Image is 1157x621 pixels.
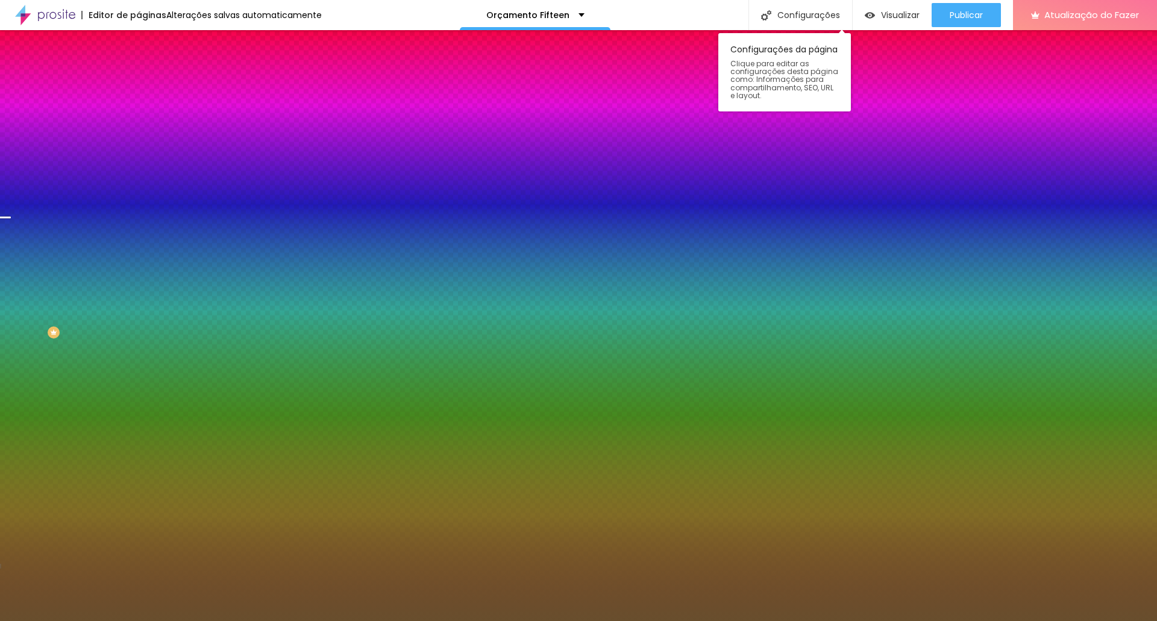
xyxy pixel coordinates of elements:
[730,58,838,101] font: Clique para editar as configurações desta página como: Informações para compartilhamento, SEO, UR...
[881,9,920,21] font: Visualizar
[89,9,166,21] font: Editor de páginas
[853,3,932,27] button: Visualizar
[932,3,1001,27] button: Publicar
[865,10,875,20] img: view-1.svg
[761,10,771,20] img: Ícone
[950,9,983,21] font: Publicar
[730,43,838,55] font: Configurações da página
[1044,8,1139,21] font: Atualização do Fazer
[166,9,322,21] font: Alterações salvas automaticamente
[486,9,569,21] font: Orçamento Fifteen
[777,9,840,21] font: Configurações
